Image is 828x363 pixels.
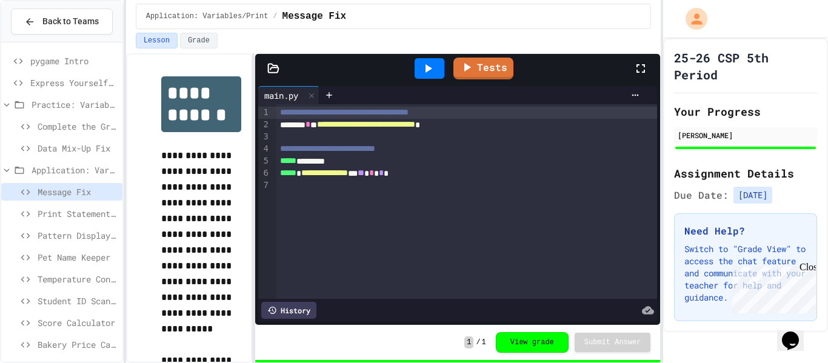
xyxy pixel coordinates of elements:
[258,167,270,179] div: 6
[678,130,813,141] div: [PERSON_NAME]
[42,15,99,28] span: Back to Teams
[496,332,569,353] button: View grade
[258,155,270,167] div: 5
[38,251,118,264] span: Pet Name Keeper
[575,333,651,352] button: Submit Answer
[30,55,118,67] span: pygame Intro
[258,107,270,119] div: 1
[584,338,641,347] span: Submit Answer
[453,58,513,79] a: Tests
[258,131,270,143] div: 3
[727,262,816,313] iframe: chat widget
[38,316,118,329] span: Score Calculator
[733,187,772,204] span: [DATE]
[674,165,817,182] h2: Assignment Details
[38,295,118,307] span: Student ID Scanner
[261,302,316,319] div: History
[674,49,817,83] h1: 25-26 CSP 5th Period
[38,273,118,285] span: Temperature Converter
[180,33,218,48] button: Grade
[38,185,118,198] span: Message Fix
[258,179,270,191] div: 7
[32,164,118,176] span: Application: Variables/Print
[146,12,269,21] span: Application: Variables/Print
[30,76,118,89] span: Express Yourself in Python!
[258,89,304,102] div: main.py
[482,338,486,347] span: 1
[777,315,816,351] iframe: chat widget
[258,143,270,155] div: 4
[673,5,710,33] div: My Account
[38,338,118,351] span: Bakery Price Calculator
[476,338,480,347] span: /
[38,207,118,220] span: Print Statement Repair
[282,9,347,24] span: Message Fix
[684,243,807,304] p: Switch to "Grade View" to access the chat feature and communicate with your teacher for help and ...
[38,229,118,242] span: Pattern Display Challenge
[464,336,473,348] span: 1
[32,98,118,111] span: Practice: Variables/Print
[674,188,729,202] span: Due Date:
[136,33,178,48] button: Lesson
[273,12,277,21] span: /
[11,8,113,35] button: Back to Teams
[38,120,118,133] span: Complete the Greeting
[5,5,84,77] div: Chat with us now!Close
[674,103,817,120] h2: Your Progress
[684,224,807,238] h3: Need Help?
[38,142,118,155] span: Data Mix-Up Fix
[258,86,319,104] div: main.py
[258,119,270,131] div: 2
